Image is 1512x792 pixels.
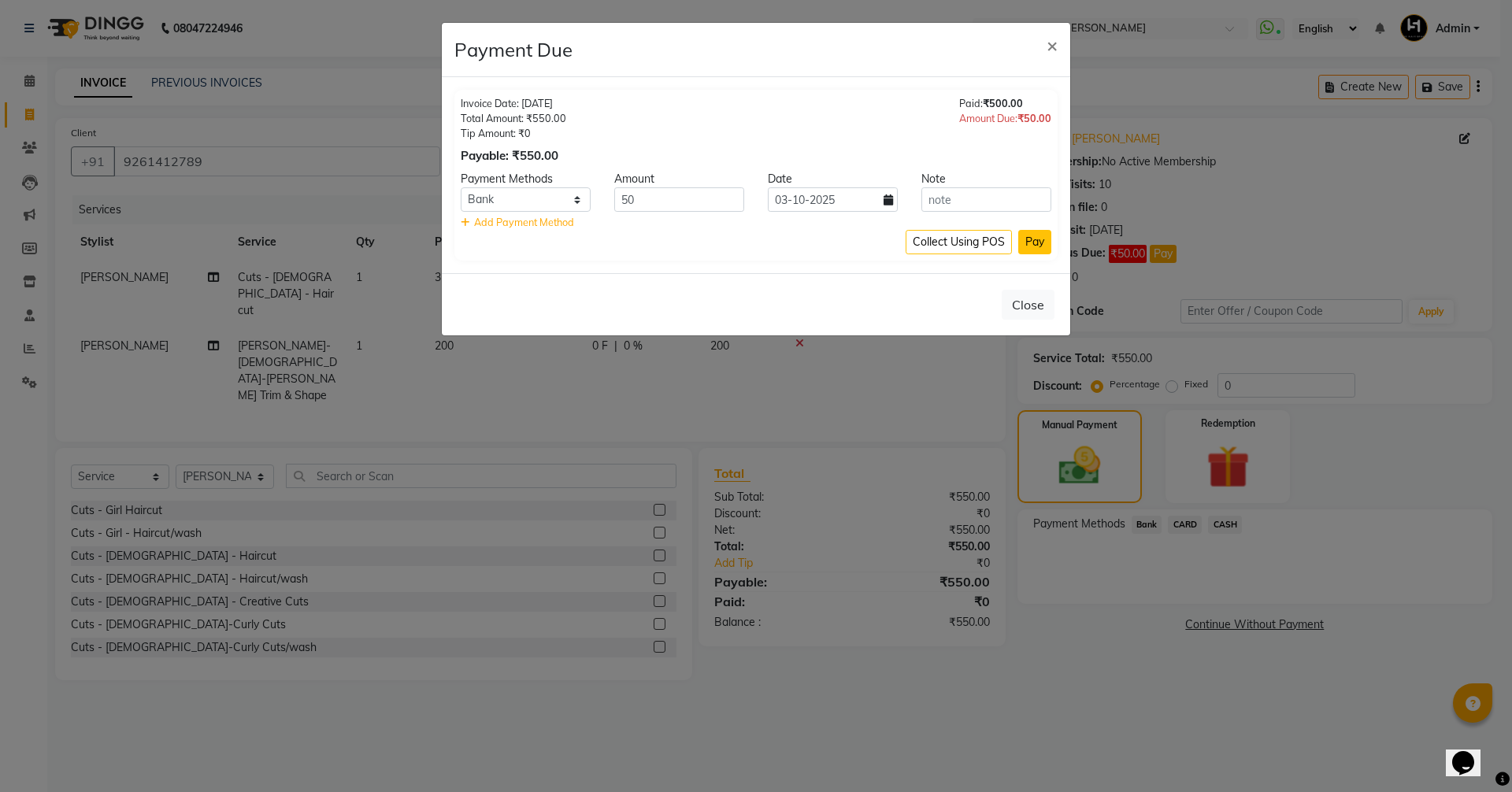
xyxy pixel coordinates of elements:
[756,171,910,187] div: Date
[1002,290,1054,320] button: Close
[1047,33,1058,57] span: ×
[454,35,573,64] h4: Payment Due
[461,126,566,141] div: Tip Amount: ₹0
[614,187,744,212] input: Amount
[461,147,566,165] div: Payable: ₹550.00
[1446,729,1496,776] iframe: chat widget
[910,171,1063,187] div: Note
[768,187,898,212] input: yyyy-mm-dd
[1034,23,1070,67] button: Close
[959,111,1051,126] div: Amount Due:
[983,97,1023,109] span: ₹500.00
[461,96,566,111] div: Invoice Date: [DATE]
[602,171,756,187] div: Amount
[461,111,566,126] div: Total Amount: ₹550.00
[1017,112,1051,124] span: ₹50.00
[906,230,1012,254] button: Collect Using POS
[921,187,1051,212] input: note
[1018,230,1051,254] button: Pay
[474,216,574,228] span: Add Payment Method
[959,96,1051,111] div: Paid:
[449,171,602,187] div: Payment Methods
